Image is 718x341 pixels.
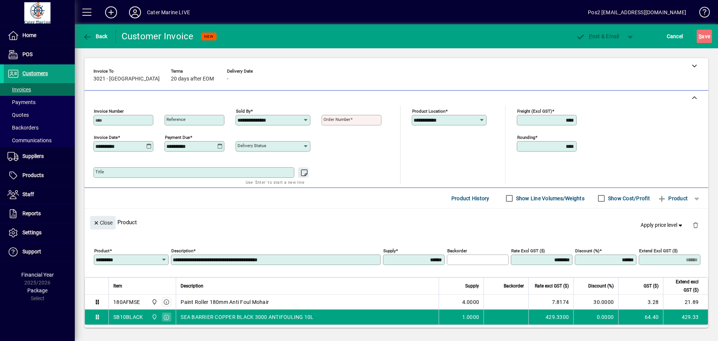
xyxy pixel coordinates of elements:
[22,249,41,255] span: Support
[644,282,659,290] span: GST ($)
[638,219,687,232] button: Apply price level
[323,117,350,122] mat-label: Order number
[535,282,569,290] span: Rate excl GST ($)
[668,278,699,294] span: Extend excl GST ($)
[575,248,599,253] mat-label: Discount (%)
[7,86,31,92] span: Invoices
[165,135,190,140] mat-label: Payment due
[533,298,569,306] div: 7.8174
[515,195,584,202] label: Show Line Volumes/Weights
[4,223,75,242] a: Settings
[572,30,623,43] button: Post & Email
[81,30,110,43] button: Back
[517,135,535,140] mat-label: Rounding
[4,83,75,96] a: Invoices
[237,143,266,148] mat-label: Delivery status
[94,248,110,253] mat-label: Product
[588,6,686,18] div: Pos2 [EMAIL_ADDRESS][DOMAIN_NAME]
[122,30,194,42] div: Customer Invoice
[4,166,75,185] a: Products
[4,26,75,45] a: Home
[4,243,75,261] a: Support
[22,229,42,235] span: Settings
[246,178,304,186] mat-hint: Use 'Enter' to start a new line
[447,248,467,253] mat-label: Backorder
[22,153,44,159] span: Suppliers
[573,295,618,310] td: 30.0000
[4,147,75,166] a: Suppliers
[22,191,34,197] span: Staff
[504,282,524,290] span: Backorder
[166,117,185,122] mat-label: Reference
[699,30,710,42] span: ave
[573,310,618,325] td: 0.0000
[113,282,122,290] span: Item
[83,33,108,39] span: Back
[663,310,708,325] td: 429.33
[123,6,147,19] button: Profile
[95,169,104,174] mat-label: Title
[657,192,688,204] span: Product
[687,222,705,228] app-page-header-button: Delete
[181,313,313,321] span: SEA BARRIER COPPER BLACK 3000 ANTIFOULING 10L
[181,282,203,290] span: Description
[462,313,479,321] span: 1.0000
[383,248,396,253] mat-label: Supply
[93,76,160,82] span: 3021 - [GEOGRAPHIC_DATA]
[181,298,269,306] span: Paint Roller 180mm Anti Foul Mohair
[94,135,118,140] mat-label: Invoice date
[4,109,75,121] a: Quotes
[150,298,158,306] span: Cater Marine
[22,32,36,38] span: Home
[511,248,545,253] mat-label: Rate excl GST ($)
[7,125,39,131] span: Backorders
[639,248,678,253] mat-label: Extend excl GST ($)
[654,192,691,205] button: Product
[94,109,124,114] mat-label: Invoice number
[451,192,490,204] span: Product History
[576,33,619,39] span: ost & Email
[667,30,683,42] span: Cancel
[7,112,29,118] span: Quotes
[21,272,54,278] span: Financial Year
[147,6,190,18] div: Cater Marine LIVE
[699,33,702,39] span: S
[618,295,663,310] td: 3.28
[618,310,663,325] td: 64.40
[88,219,117,226] app-page-header-button: Close
[99,6,123,19] button: Add
[517,109,552,114] mat-label: Freight (excl GST)
[22,210,41,216] span: Reports
[694,1,709,26] a: Knowledge Base
[4,96,75,109] a: Payments
[4,45,75,64] a: POS
[607,195,650,202] label: Show Cost/Profit
[7,99,36,105] span: Payments
[665,30,685,43] button: Cancel
[448,192,493,205] button: Product History
[27,287,47,293] span: Package
[4,121,75,134] a: Backorders
[85,208,708,236] div: Product
[22,51,33,57] span: POS
[204,34,214,39] span: NEW
[4,134,75,147] a: Communications
[462,298,479,306] span: 4.0000
[697,30,712,43] button: Save
[171,248,193,253] mat-label: Description
[150,313,158,321] span: Cater Marine
[113,298,140,306] div: 180AFMSE
[465,282,479,290] span: Supply
[4,185,75,204] a: Staff
[22,172,44,178] span: Products
[7,137,52,143] span: Communications
[412,109,445,114] mat-label: Product location
[533,313,569,321] div: 429.3300
[75,30,116,43] app-page-header-button: Back
[113,313,143,321] div: SB10BLACK
[687,216,705,234] button: Delete
[227,76,228,82] span: -
[4,204,75,223] a: Reports
[588,282,614,290] span: Discount (%)
[663,295,708,310] td: 21.89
